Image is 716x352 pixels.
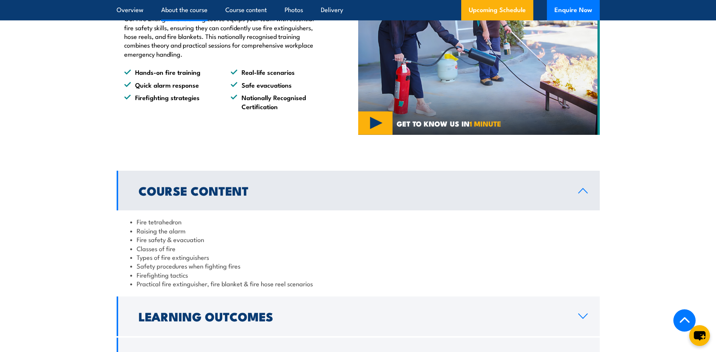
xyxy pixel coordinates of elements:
button: chat-button [689,325,710,346]
p: Our Fire Extinguisher training course equips your team with essential fire safety skills, ensurin... [124,14,323,58]
li: Fire tetrahedron [130,217,586,226]
li: Firefighting strategies [124,93,217,111]
li: Fire safety & evacuation [130,235,586,244]
li: Firefighting tactics [130,270,586,279]
li: Raising the alarm [130,226,586,235]
li: Types of fire extinguishers [130,253,586,261]
li: Nationally Recognised Certification [231,93,323,111]
li: Safe evacuations [231,80,323,89]
li: Quick alarm response [124,80,217,89]
li: Safety procedures when fighting fires [130,261,586,270]
span: GET TO KNOW US IN [397,120,501,127]
a: Learning Outcomes [117,296,600,336]
h2: Learning Outcomes [139,311,566,321]
li: Classes of fire [130,244,586,253]
strong: 1 MINUTE [470,118,501,129]
li: Real-life scenarios [231,68,323,76]
h2: Course Content [139,185,566,196]
a: Course Content [117,171,600,210]
li: Practical fire extinguisher, fire blanket & fire hose reel scenarios [130,279,586,288]
li: Hands-on fire training [124,68,217,76]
